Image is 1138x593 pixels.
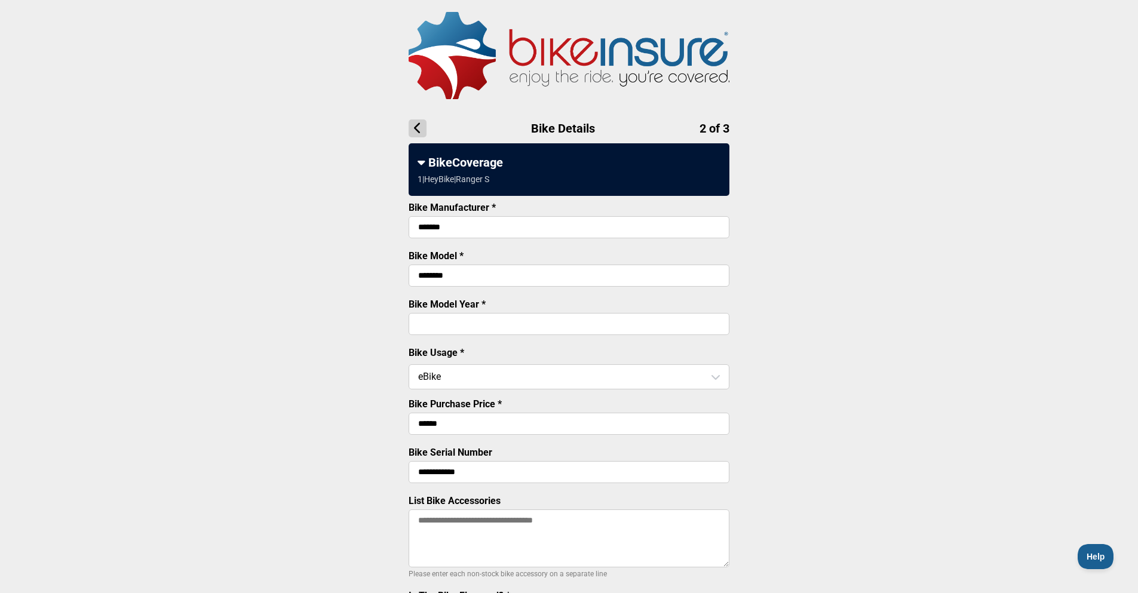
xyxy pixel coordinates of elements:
label: Bike Model * [409,250,464,262]
p: Please enter each non-stock bike accessory on a separate line [409,567,729,581]
div: BikeCoverage [418,155,720,170]
label: Bike Model Year * [409,299,486,310]
label: Bike Purchase Price * [409,398,502,410]
label: Bike Manufacturer * [409,202,496,213]
iframe: Toggle Customer Support [1078,544,1114,569]
div: 1 | HeyBike | Ranger S [418,174,489,184]
label: Bike Usage * [409,347,464,358]
h1: Bike Details [409,119,729,137]
span: 2 of 3 [700,121,729,136]
label: Bike Serial Number [409,447,492,458]
label: List Bike Accessories [409,495,501,506]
